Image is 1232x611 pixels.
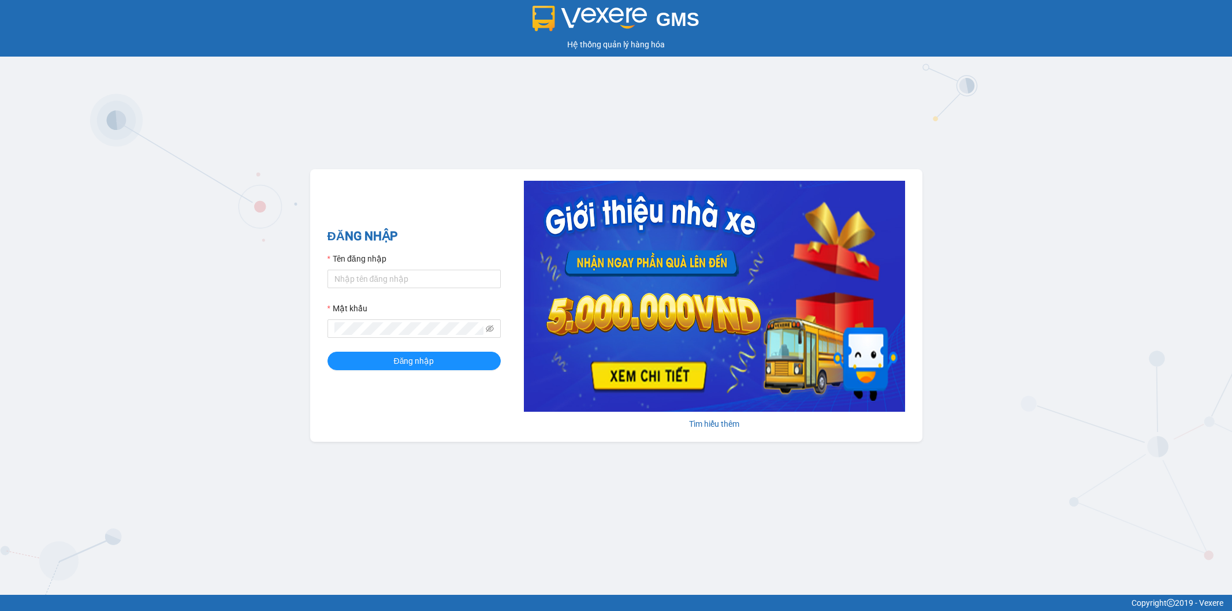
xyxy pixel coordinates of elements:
[524,181,905,412] img: banner-0
[3,38,1229,51] div: Hệ thống quản lý hàng hóa
[656,9,699,30] span: GMS
[9,597,1223,609] div: Copyright 2019 - Vexere
[524,418,905,430] div: Tìm hiểu thêm
[327,227,501,246] h2: ĐĂNG NHẬP
[1167,599,1175,607] span: copyright
[327,302,367,315] label: Mật khẩu
[533,6,647,31] img: logo 2
[327,352,501,370] button: Đăng nhập
[486,325,494,333] span: eye-invisible
[533,17,699,27] a: GMS
[327,252,386,265] label: Tên đăng nhập
[334,322,483,335] input: Mật khẩu
[327,270,501,288] input: Tên đăng nhập
[394,355,434,367] span: Đăng nhập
